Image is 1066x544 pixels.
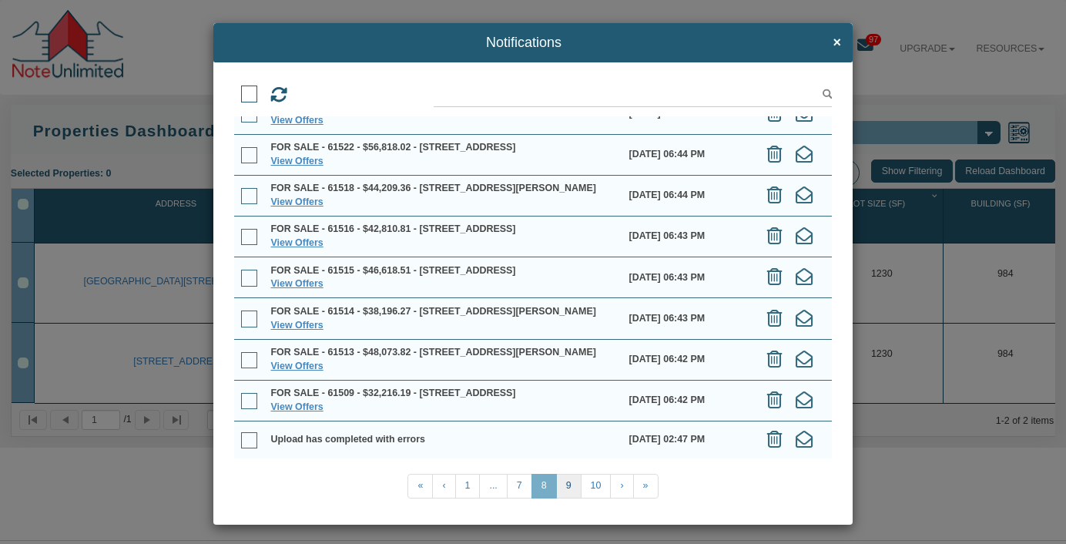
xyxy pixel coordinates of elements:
div: Upload has completed with errors [271,433,616,447]
span: Notifications [225,35,823,51]
a: › [610,474,633,499]
a: 1 [455,474,481,499]
a: ... [479,474,507,499]
a: View Offers [271,237,323,248]
div: FOR SALE - 61516 - $42,810.81 - [STREET_ADDRESS] [271,223,616,237]
a: 9 [556,474,582,499]
td: [DATE] 06:44 PM [622,176,754,217]
span: × [833,35,841,51]
a: View Offers [271,196,323,207]
div: FOR SALE - 61509 - $32,216.19 - [STREET_ADDRESS] [271,387,616,401]
a: 10 [581,474,612,499]
td: [DATE] 02:47 PM [622,421,754,458]
div: FOR SALE - 61513 - $48,073.82 - [STREET_ADDRESS][PERSON_NAME] [271,346,616,360]
a: 8 [531,474,557,499]
a: » [633,474,659,499]
td: [DATE] 06:43 PM [622,217,754,257]
td: [DATE] 06:42 PM [622,339,754,380]
div: FOR SALE - 61515 - $46,618.51 - [STREET_ADDRESS] [271,264,616,278]
a: View Offers [271,156,323,166]
div: FOR SALE - 61514 - $38,196.27 - [STREET_ADDRESS][PERSON_NAME] [271,305,616,319]
td: [DATE] 06:43 PM [622,298,754,339]
a: ‹ [432,474,455,499]
a: « [407,474,433,499]
div: FOR SALE - 61522 - $56,818.02 - [STREET_ADDRESS] [271,141,616,155]
td: [DATE] 06:42 PM [622,380,754,421]
a: View Offers [271,320,323,331]
a: View Offers [271,401,323,412]
a: 7 [507,474,532,499]
a: View Offers [271,115,323,126]
div: FOR SALE - 61518 - $44,209.36 - [STREET_ADDRESS][PERSON_NAME] [271,182,616,196]
td: [DATE] 06:43 PM [622,257,754,298]
a: View Offers [271,278,323,289]
td: [DATE] 06:44 PM [622,134,754,175]
a: View Offers [271,361,323,371]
